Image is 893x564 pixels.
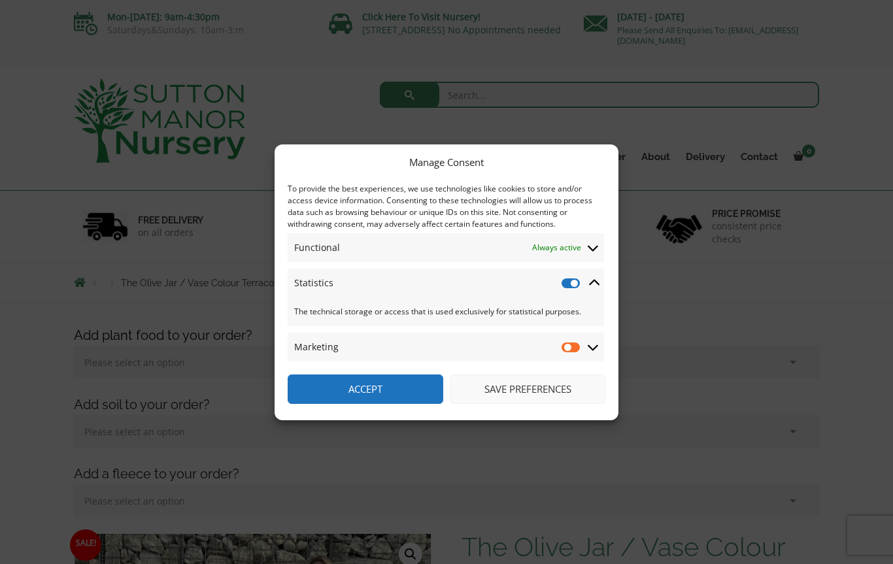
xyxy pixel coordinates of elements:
span: Marketing [294,339,339,355]
span: Statistics [294,275,333,291]
span: Functional [294,240,340,256]
div: To provide the best experiences, we use technologies like cookies to store and/or access device i... [288,183,604,230]
span: Always active [532,240,581,256]
summary: Statistics [288,269,604,297]
summary: Marketing [288,333,604,361]
button: Save preferences [450,374,605,404]
summary: Functional Always active [288,233,604,262]
span: The technical storage or access that is used exclusively for statistical purposes. [294,304,598,320]
div: Manage Consent [409,154,484,170]
button: Accept [288,374,443,404]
